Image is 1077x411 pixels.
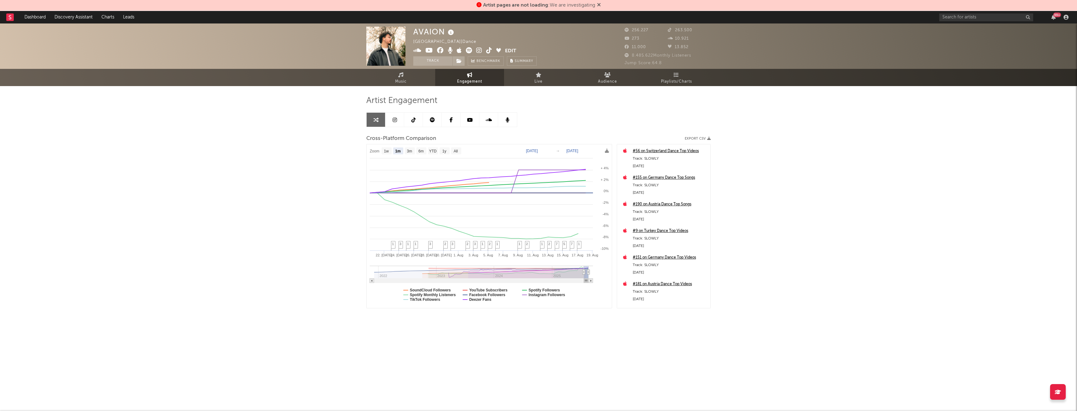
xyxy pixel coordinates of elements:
[119,11,139,23] a: Leads
[541,242,543,246] span: 1
[474,242,476,246] span: 3
[513,253,523,257] text: 9. Aug
[633,227,707,235] a: #9 on Turkey Dance Top Videos
[604,189,609,193] text: 0%
[633,201,707,208] a: #190 on Austria Dance Top Songs
[366,97,437,105] span: Artist Engagement
[572,253,583,257] text: 17. Aug
[661,78,692,85] span: Playlists/Charts
[435,253,452,257] text: 30. [DATE]
[625,37,639,41] span: 273
[563,242,565,246] span: 5
[633,174,707,182] a: #155 on Germany Dance Top Songs
[633,242,707,250] div: [DATE]
[410,288,451,292] text: SoundCloud Followers
[528,293,565,297] text: Instagram Followers
[395,78,407,85] span: Music
[407,242,409,246] span: 1
[454,253,463,257] text: 1. Aug
[528,288,560,292] text: Spotify Followers
[566,149,578,153] text: [DATE]
[407,149,412,153] text: 3m
[548,242,550,246] span: 2
[366,69,435,86] a: Music
[602,201,609,204] text: -2%
[518,242,520,246] span: 1
[633,288,707,295] div: Track: SLOWLY
[395,149,400,153] text: 1m
[633,155,707,162] div: Track: SLOWLY
[633,216,707,223] div: [DATE]
[600,247,609,250] text: -10%
[602,224,609,228] text: -6%
[625,54,691,58] span: 8.485.622 Monthly Listeners
[483,3,595,8] span: : We are investigating
[410,293,456,297] text: Spotify Monthly Listeners
[601,166,609,170] text: + 4%
[633,208,707,216] div: Track: SLOWLY
[504,69,573,86] a: Live
[633,295,707,303] div: [DATE]
[633,307,707,315] a: #85 on Canada Dance Top 200
[392,242,394,246] span: 1
[466,242,468,246] span: 2
[527,253,538,257] text: 11. Aug
[1051,15,1056,20] button: 99+
[602,235,609,239] text: -8%
[542,253,554,257] text: 13. Aug
[598,78,617,85] span: Audience
[469,288,508,292] text: YouTube Subscribers
[420,253,437,257] text: 28. [DATE]
[20,11,50,23] a: Dashboard
[557,253,568,257] text: 15. Aug
[633,261,707,269] div: Track: SLOWLY
[482,242,483,246] span: 1
[496,242,498,246] span: 1
[391,253,407,257] text: 24. [DATE]
[633,280,707,288] a: #181 on Austria Dance Top Videos
[601,178,609,182] text: + 2%
[413,56,452,66] button: Track
[468,56,504,66] a: Benchmark
[578,242,580,246] span: 1
[526,242,528,246] span: 2
[498,253,508,257] text: 7. Aug
[633,254,707,261] a: #151 on Germany Dance Top Videos
[1053,13,1061,17] div: 99 +
[556,149,560,153] text: →
[410,297,440,302] text: TikTok Followers
[413,38,483,46] div: [GEOGRAPHIC_DATA] | Dance
[668,37,689,41] span: 10.921
[415,242,416,246] span: 1
[625,28,648,32] span: 256.227
[457,78,482,85] span: Engagement
[534,78,543,85] span: Live
[429,242,431,246] span: 3
[633,182,707,189] div: Track: SLOWLY
[419,149,424,153] text: 6m
[571,242,573,246] span: 7
[384,149,389,153] text: 1w
[939,13,1033,21] input: Search for artists
[573,69,642,86] a: Audience
[642,69,711,86] a: Playlists/Charts
[515,59,533,63] span: Summary
[586,253,598,257] text: 19. Aug
[451,242,453,246] span: 3
[468,253,478,257] text: 3. Aug
[97,11,119,23] a: Charts
[489,242,491,246] span: 2
[366,135,436,142] span: Cross-Platform Comparison
[625,45,646,49] span: 11.000
[625,61,662,65] span: Jump Score: 64.8
[668,45,688,49] span: 13.852
[442,149,446,153] text: 1y
[633,147,707,155] a: #56 on Switzerland Dance Top Videos
[505,47,516,55] button: Edit
[469,297,492,302] text: Deezer Fans
[556,242,558,246] span: 7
